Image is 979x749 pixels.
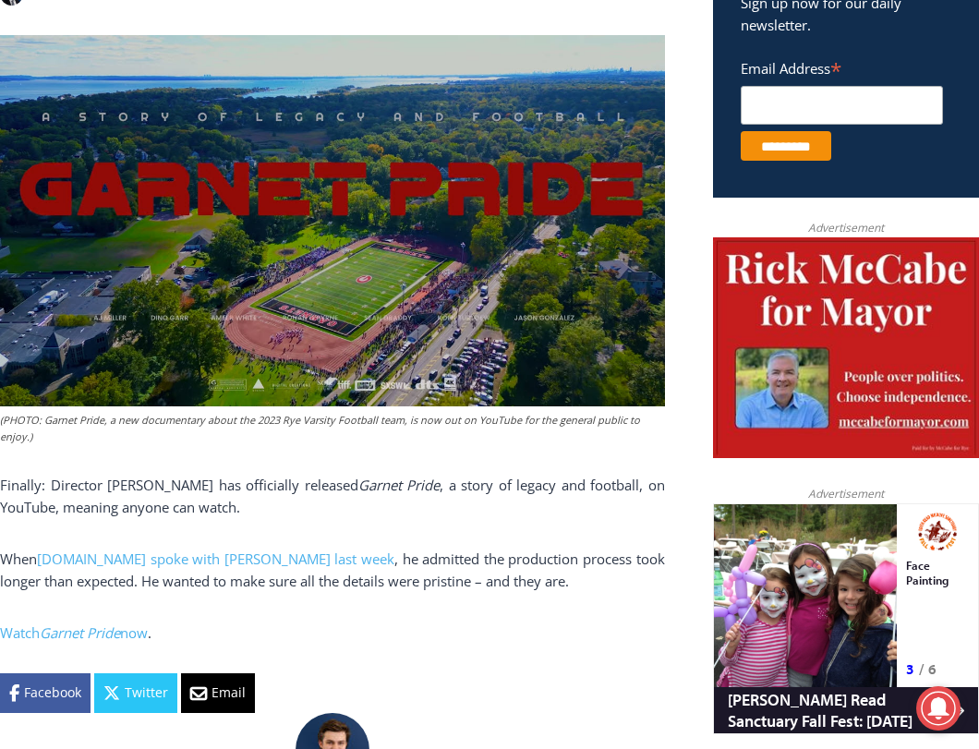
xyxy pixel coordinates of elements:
div: 6 [215,156,224,175]
div: Face Painting [193,54,256,151]
div: 3 [193,156,201,175]
span: Advertisement [790,219,902,236]
a: [PERSON_NAME] Read Sanctuary Fall Fest: [DATE] [1,184,265,230]
img: McCabe for Mayor [713,237,979,459]
a: Intern @ [DOMAIN_NAME] [444,179,895,230]
a: Email [181,673,255,712]
div: "[PERSON_NAME] and I covered the [DATE] Parade, which was a really eye opening experience as I ha... [466,1,873,179]
a: Twitter [94,673,177,712]
label: Email Address [741,50,943,83]
em: Garnet Pride [358,476,441,494]
div: / [206,156,211,175]
span: Advertisement [790,485,902,502]
h4: [PERSON_NAME] Read Sanctuary Fall Fest: [DATE] [15,186,235,228]
em: Garnet Pride [40,623,120,642]
a: [DOMAIN_NAME] spoke with [PERSON_NAME] last week [37,550,394,568]
span: Intern @ [DOMAIN_NAME] [483,184,856,225]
